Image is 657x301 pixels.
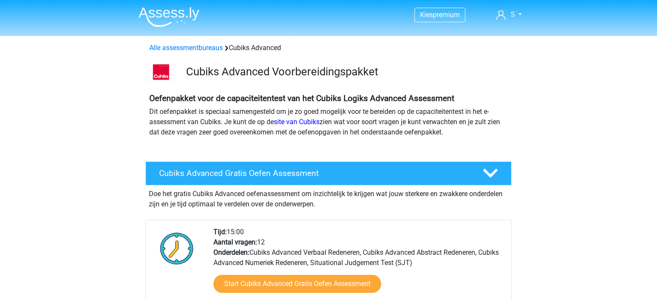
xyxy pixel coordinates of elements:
[493,9,525,20] a: S
[213,275,381,293] a: Start Cubiks Advanced Gratis Oefen Assessment
[213,238,257,246] b: Aantal vragen:
[139,7,199,27] img: Assessly
[149,44,223,52] a: Alle assessmentbureaus
[149,107,508,137] p: Dit oefenpakket is speciaal samengesteld om je zo goed mogelijk voor te bereiden op de capaciteit...
[415,9,465,21] a: Kiespremium
[146,63,176,83] img: logo-cubiks-300x193.png
[159,168,469,178] h4: Cubiks Advanced Gratis Oefen Assessment
[433,11,460,19] span: premium
[511,10,515,18] span: S
[420,11,433,19] span: Kies
[145,185,512,209] div: Doe het gratis Cubiks Advanced oefenassessment om inzichtelijk te krijgen wat jouw sterkere en zw...
[274,118,320,126] a: site van Cubiks
[213,248,249,256] b: Onderdelen:
[149,93,454,103] b: Oefenpakket voor de capaciteitentest van het Cubiks Logiks Advanced Assessment
[146,43,511,53] div: Cubiks Advanced
[142,161,515,185] a: Cubiks Advanced Gratis Oefen Assessment
[213,228,227,236] b: Tijd:
[155,227,198,270] img: Klok
[186,65,505,78] h3: Cubiks Advanced Voorbereidingspakket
